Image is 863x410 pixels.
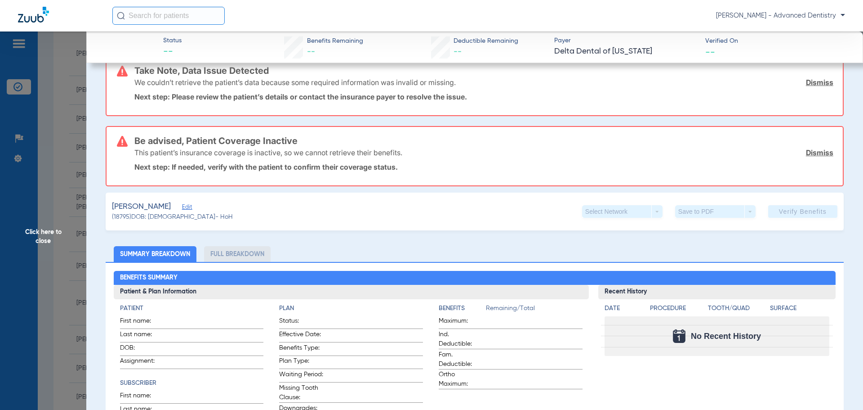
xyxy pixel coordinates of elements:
[120,391,164,403] span: First name:
[114,271,836,285] h2: Benefits Summary
[112,201,171,212] span: [PERSON_NAME]
[163,46,182,59] span: --
[163,36,182,45] span: Status
[114,246,196,262] li: Summary Breakdown
[114,285,589,299] h3: Patient & Plan Information
[134,66,833,75] h3: Take Note, Data Issue Detected
[279,330,323,342] span: Effective Date:
[279,343,323,356] span: Benefits Type:
[120,330,164,342] span: Last name:
[120,343,164,356] span: DOB:
[705,47,715,56] span: --
[120,316,164,329] span: First name:
[307,36,363,46] span: Benefits Remaining
[708,304,767,316] app-breakdown-title: Tooth/Quad
[134,148,402,157] p: This patient’s insurance coverage is inactive, so we cannot retrieve their benefits.
[117,12,125,20] img: Search Icon
[112,7,225,25] input: Search for patients
[806,148,833,157] a: Dismiss
[770,304,829,316] app-breakdown-title: Surface
[650,304,705,313] h4: Procedure
[117,66,128,77] img: error-icon
[439,304,486,313] h4: Benefits
[134,78,456,87] p: We couldn’t retrieve the patient’s data because some required information was invalid or missing.
[18,7,49,23] img: Zuub Logo
[554,46,698,57] span: Delta Dental of [US_STATE]
[279,383,323,402] span: Missing Tooth Clause:
[182,204,190,212] span: Edit
[705,36,849,46] span: Verified On
[117,136,128,147] img: error-icon
[112,212,233,222] span: (18795) DOB: [DEMOGRAPHIC_DATA] - HoH
[120,304,264,313] h4: Patient
[708,304,767,313] h4: Tooth/Quad
[279,316,323,329] span: Status:
[279,304,423,313] h4: Plan
[454,36,518,46] span: Deductible Remaining
[439,350,483,369] span: Fam. Deductible:
[486,304,583,316] span: Remaining/Total
[439,370,483,389] span: Ortho Maximum:
[770,304,829,313] h4: Surface
[120,356,164,369] span: Assignment:
[598,285,836,299] h3: Recent History
[134,162,833,171] p: Next step: If needed, verify with the patient to confirm their coverage status.
[454,48,462,56] span: --
[279,356,323,369] span: Plan Type:
[439,330,483,349] span: Ind. Deductible:
[691,332,761,341] span: No Recent History
[204,246,271,262] li: Full Breakdown
[650,304,705,316] app-breakdown-title: Procedure
[439,304,486,316] app-breakdown-title: Benefits
[134,92,833,101] p: Next step: Please review the patient’s details or contact the insurance payer to resolve the issue.
[554,36,698,45] span: Payer
[673,329,685,343] img: Calendar
[279,370,323,382] span: Waiting Period:
[605,304,642,313] h4: Date
[307,48,315,56] span: --
[134,136,833,145] h3: Be advised, Patient Coverage Inactive
[120,378,264,388] h4: Subscriber
[605,304,642,316] app-breakdown-title: Date
[806,78,833,87] a: Dismiss
[439,316,483,329] span: Maximum:
[716,11,845,20] span: [PERSON_NAME] - Advanced Dentistry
